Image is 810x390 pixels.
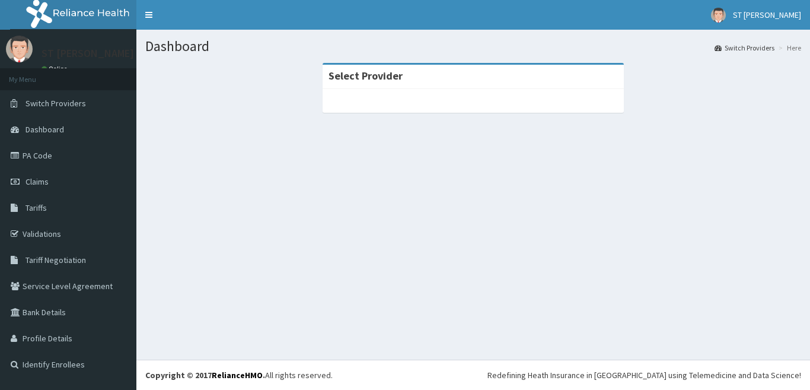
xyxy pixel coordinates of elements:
strong: Copyright © 2017 . [145,370,265,381]
span: Claims [25,176,49,187]
a: Switch Providers [715,43,774,53]
h1: Dashboard [145,39,801,54]
strong: Select Provider [329,69,403,83]
p: ST [PERSON_NAME] [42,48,134,59]
footer: All rights reserved. [136,360,810,390]
img: User Image [6,36,33,62]
span: Switch Providers [25,98,86,109]
li: Here [776,43,801,53]
span: ST [PERSON_NAME] [733,9,801,20]
img: User Image [711,8,726,23]
span: Tariff Negotiation [25,255,86,265]
span: Dashboard [25,124,64,135]
span: Tariffs [25,202,47,213]
a: RelianceHMO [212,370,263,381]
a: Online [42,65,70,73]
div: Redefining Heath Insurance in [GEOGRAPHIC_DATA] using Telemedicine and Data Science! [487,369,801,381]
